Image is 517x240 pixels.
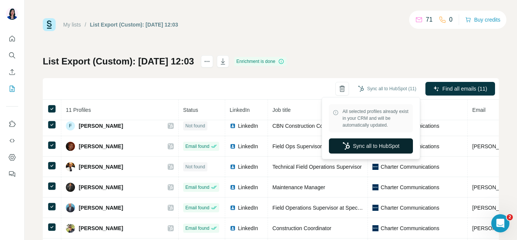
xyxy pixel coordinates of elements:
li: / [85,21,86,28]
div: Enrichment is done [234,57,287,66]
span: Charter Communications [381,163,439,171]
span: Status [183,107,198,113]
span: LinkedIn [238,143,258,150]
span: Job title [273,107,291,113]
span: All selected profiles already exist in your CRM and will be automatically updated. [343,108,409,129]
button: Sync all to HubSpot (11) [353,83,422,94]
img: company-logo [372,225,378,231]
img: Avatar [66,183,75,192]
span: CBN Construction Coordinator [273,123,344,129]
span: [PERSON_NAME] [79,204,123,212]
img: Surfe Logo [43,18,56,31]
img: LinkedIn logo [230,205,236,211]
p: 71 [426,15,433,24]
span: [PERSON_NAME] [79,184,123,191]
img: LinkedIn logo [230,225,236,231]
img: Avatar [66,224,75,233]
span: Not found [185,122,205,129]
button: Sync all to HubSpot [329,138,413,154]
button: Feedback [6,167,18,181]
span: LinkedIn [230,107,250,113]
img: Avatar [66,203,75,212]
button: My lists [6,82,18,96]
div: List Export (Custom): [DATE] 12:03 [90,21,178,28]
button: Use Surfe on LinkedIn [6,117,18,131]
button: Use Surfe API [6,134,18,147]
a: My lists [63,22,81,28]
img: company-logo [372,184,378,190]
button: Quick start [6,32,18,45]
span: [PERSON_NAME] [79,224,123,232]
span: [PERSON_NAME] [79,122,123,130]
span: LinkedIn [238,204,258,212]
div: F [66,121,75,130]
span: LinkedIn [238,184,258,191]
img: LinkedIn logo [230,143,236,149]
span: Email found [185,184,209,191]
img: Avatar [66,142,75,151]
button: Dashboard [6,151,18,164]
h1: List Export (Custom): [DATE] 12:03 [43,55,194,67]
span: Email found [185,225,209,232]
span: 2 [507,214,513,220]
img: LinkedIn logo [230,184,236,190]
button: actions [201,55,213,67]
span: Field Ops Supervisor [273,143,322,149]
span: [PERSON_NAME] [79,163,123,171]
span: Maintenance Manager [273,184,325,190]
img: LinkedIn logo [230,164,236,170]
button: Enrich CSV [6,65,18,79]
p: 0 [449,15,453,24]
button: Search [6,49,18,62]
span: Charter Communications [381,224,439,232]
span: LinkedIn [238,122,258,130]
span: [PERSON_NAME] [79,143,123,150]
img: company-logo [372,205,378,211]
button: Buy credits [465,14,500,25]
img: LinkedIn logo [230,123,236,129]
span: Not found [185,163,205,170]
img: company-logo [372,164,378,170]
span: LinkedIn [238,224,258,232]
span: Technical Field Operations Supervisor [273,164,362,170]
span: Charter Communications [381,204,439,212]
img: Avatar [66,162,75,171]
span: Email found [185,143,209,150]
iframe: Intercom live chat [491,214,509,232]
span: Find all emails (11) [442,85,487,93]
span: Email found [185,204,209,211]
span: Field Operations Supervisor at Spectrum [273,205,368,211]
span: Charter Communications [381,184,439,191]
span: 11 Profiles [66,107,91,113]
img: Avatar [6,8,18,20]
span: LinkedIn [238,163,258,171]
button: Find all emails (11) [425,82,495,96]
span: Construction Coordinator [273,225,332,231]
span: Email [472,107,486,113]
